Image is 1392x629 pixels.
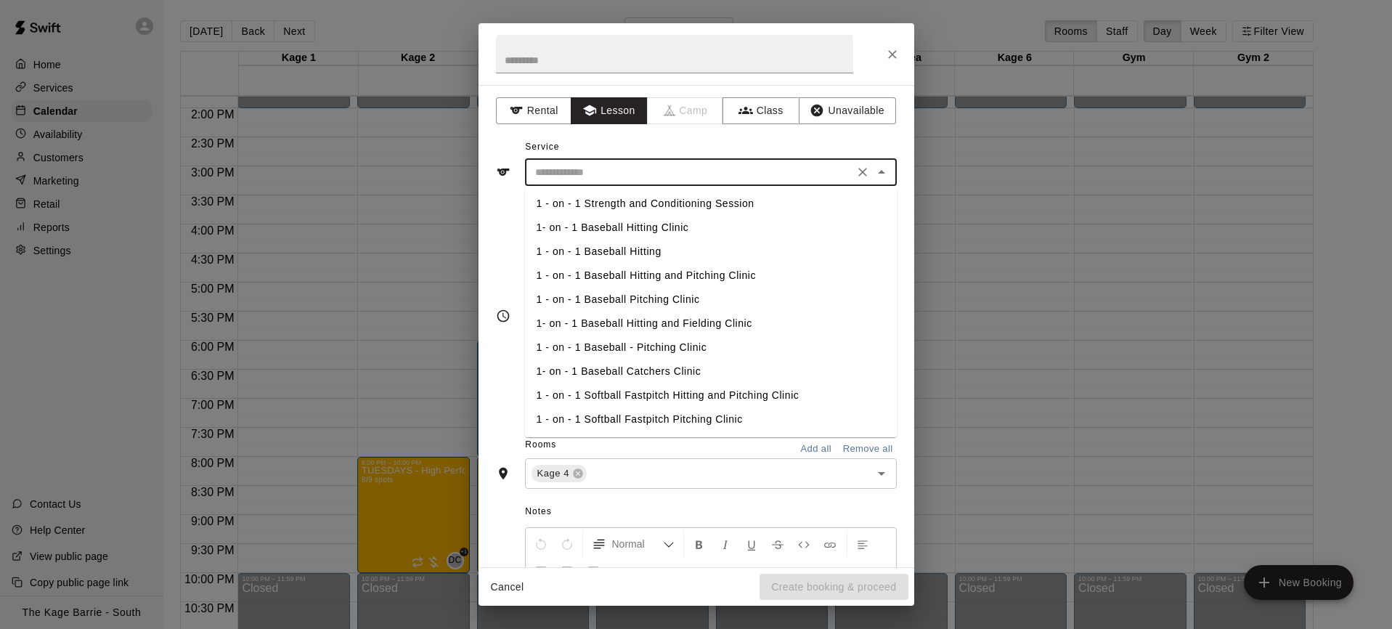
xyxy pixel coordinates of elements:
li: 1 - on - 1 Baseball - Pitching Clinic [525,336,897,360]
button: Left Align [850,531,875,557]
button: Format Bold [687,531,712,557]
button: Open [871,463,892,484]
li: 1- on - 1 Baseball Hitting Clinic [525,216,897,240]
li: 1 - on - 1 Softball Fastpitch Hitting Clinic [525,431,897,455]
span: Normal [612,537,663,551]
button: Unavailable [799,97,896,124]
button: Insert Link [818,531,842,557]
button: Close [871,162,892,182]
div: Kage 4 [532,465,587,482]
button: Cancel [484,574,531,601]
button: Add all [793,438,839,460]
li: 1- on - 1 Baseball Catchers Clinic [525,360,897,384]
button: Formatting Options [586,531,680,557]
svg: Rooms [496,466,510,481]
li: 1 - on - 1 Softball Fastpitch Hitting and Pitching Clinic [525,384,897,407]
li: 1 - on - 1 Baseball Pitching Clinic [525,288,897,312]
li: 1- on - 1 Baseball Hitting and Fielding Clinic [525,312,897,336]
li: 1 - on - 1 Baseball Hitting [525,240,897,264]
svg: Service [496,165,510,179]
li: 1 - on - 1 Baseball Hitting and Pitching Clinic [525,264,897,288]
button: Undo [529,531,553,557]
button: Close [879,41,905,68]
button: Clear [852,162,873,182]
button: Lesson [571,97,647,124]
button: Class [723,97,799,124]
button: Insert Code [791,531,816,557]
svg: Timing [496,309,510,323]
button: Right Align [555,557,579,583]
li: 1 - on - 1 Softball Fastpitch Pitching Clinic [525,407,897,431]
span: Rooms [525,439,556,450]
li: 1 - on - 1 Strength and Conditioning Session [525,192,897,216]
button: Format Underline [739,531,764,557]
button: Center Align [529,557,553,583]
span: Service [525,142,559,152]
button: Rental [496,97,572,124]
button: Format Italics [713,531,738,557]
button: Format Strikethrough [765,531,790,557]
span: Camps can only be created in the Services page [648,97,724,124]
button: Remove all [839,438,897,460]
button: Redo [555,531,579,557]
span: Kage 4 [532,466,576,481]
span: Notes [525,500,896,524]
button: Justify Align [581,557,606,583]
